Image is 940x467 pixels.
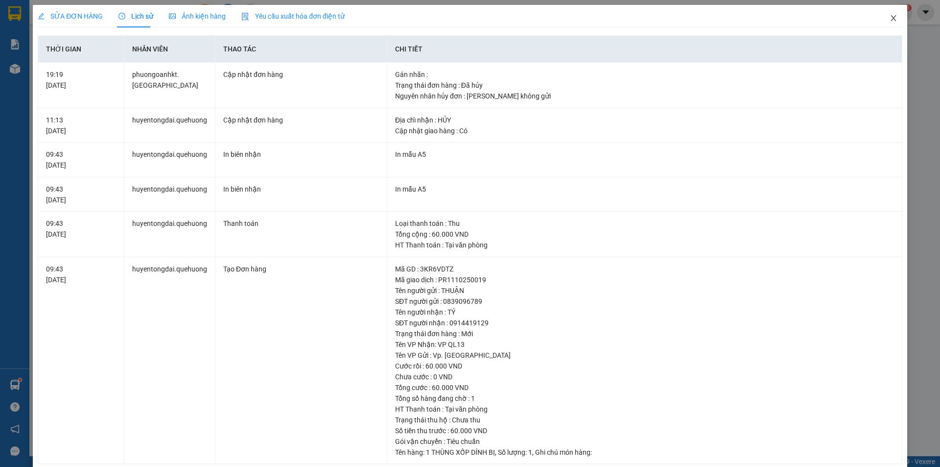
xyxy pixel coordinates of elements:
div: Tên người gửi : THUẬN [395,285,894,296]
div: Tổng số hàng đang chờ : 1 [395,393,894,404]
div: In biên nhận [223,184,379,195]
div: Cước rồi : 60.000 VND [395,361,894,371]
td: huyentongdai.quehuong [124,143,215,177]
span: close [890,14,897,22]
div: In mẫu A5 [395,184,894,195]
span: picture [169,13,176,20]
span: Ảnh kiện hàng [169,12,226,20]
div: HT Thanh toán : Tại văn phòng [395,404,894,415]
div: 09:43 [DATE] [46,264,116,285]
div: In mẫu A5 [395,149,894,160]
div: Tổng cộng : 60.000 VND [395,229,894,240]
div: 19:19 [DATE] [46,69,116,91]
td: huyentongdai.quehuong [124,108,215,143]
div: Gói vận chuyển : Tiêu chuẩn [395,436,894,447]
div: Mã giao dịch : PR1110250019 [395,274,894,285]
div: Gán nhãn : [395,69,894,80]
span: Yêu cầu xuất hóa đơn điện tử [241,12,345,20]
div: Cập nhật đơn hàng [223,115,379,125]
td: huyentongdai.quehuong [124,212,215,257]
div: In biên nhận [223,149,379,160]
div: Nguyên nhân hủy đơn : [PERSON_NAME] không gửi [395,91,894,101]
div: Tên người nhận : TÝ [395,307,894,318]
div: SĐT người nhận : 0914419129 [395,318,894,328]
th: Chi tiết [387,36,902,63]
div: Tổng cước : 60.000 VND [395,382,894,393]
span: Lịch sử [118,12,153,20]
td: huyentongdai.quehuong [124,257,215,465]
div: Trạng thái đơn hàng : Đã hủy [395,80,894,91]
button: Close [880,5,907,32]
div: Địa chỉ nhận : HỦY [395,115,894,125]
div: Chưa cước : 0 VND [395,371,894,382]
div: HT Thanh toán : Tại văn phòng [395,240,894,250]
div: Trạng thái thu hộ : Chưa thu [395,415,894,425]
img: icon [241,13,249,21]
div: Mã GD : 3KR6VDTZ [395,264,894,274]
span: 1 [528,448,532,456]
div: Cập nhật đơn hàng [223,69,379,80]
div: SĐT người gửi : 0839096789 [395,296,894,307]
div: 09:43 [DATE] [46,218,116,240]
span: clock-circle [118,13,125,20]
th: Thời gian [38,36,124,63]
span: SỬA ĐƠN HÀNG [38,12,103,20]
span: edit [38,13,45,20]
div: 09:43 [DATE] [46,184,116,205]
th: Thao tác [215,36,387,63]
div: Thanh toán [223,218,379,229]
div: 09:43 [DATE] [46,149,116,171]
div: Tên VP Nhận: VP QL13 [395,339,894,350]
div: Trạng thái đơn hàng : Mới [395,328,894,339]
div: Tạo Đơn hàng [223,264,379,274]
td: huyentongdai.quehuong [124,177,215,212]
div: Loại thanh toán : Thu [395,218,894,229]
th: Nhân viên [124,36,215,63]
div: Tên hàng: , Số lượng: , Ghi chú món hàng: [395,447,894,458]
span: 1 THÙNG XỐP DÍNH BỊ [426,448,495,456]
div: Cập nhật giao hàng : Có [395,125,894,136]
td: phuongoanhkt.[GEOGRAPHIC_DATA] [124,63,215,108]
div: Tên VP Gửi : Vp. [GEOGRAPHIC_DATA] [395,350,894,361]
div: 11:13 [DATE] [46,115,116,136]
div: Số tiền thu trước : 60.000 VND [395,425,894,436]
